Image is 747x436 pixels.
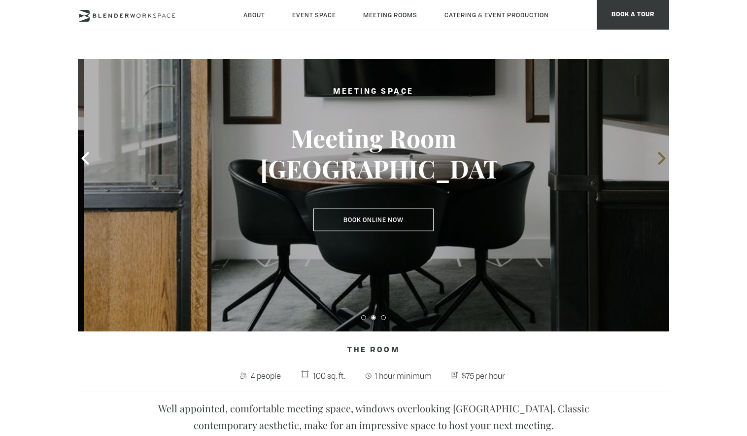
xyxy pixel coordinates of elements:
[459,368,508,384] span: $75 per hour
[311,368,348,384] span: 100 sq. ft.
[698,389,747,436] iframe: Chat Widget
[248,368,283,384] span: 4 people
[373,368,435,384] span: 1 hour minimum
[127,400,620,434] p: Well appointed, comfortable meeting space, windows overlooking [GEOGRAPHIC_DATA]. Classic contemp...
[78,341,669,360] h4: The Room
[313,209,434,231] a: Book Online Now
[260,86,487,98] h2: Meeting Space
[260,123,487,184] h3: Meeting Room [GEOGRAPHIC_DATA]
